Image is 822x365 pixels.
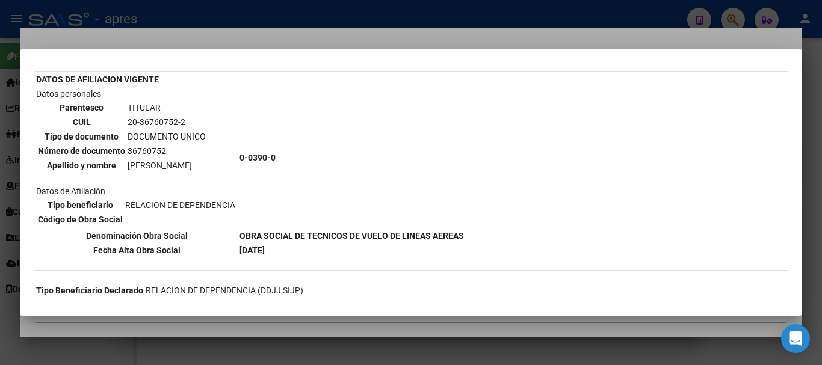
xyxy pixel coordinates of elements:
[36,284,144,297] th: Tipo Beneficiario Declarado
[145,298,304,311] td: 07-2025
[36,75,159,84] b: DATOS DE AFILIACION VIGENTE
[37,144,126,158] th: Número de documento
[239,231,464,241] b: OBRA SOCIAL DE TECNICOS DE VUELO DE LINEAS AEREAS
[781,324,810,353] div: Open Intercom Messenger
[127,159,206,172] td: [PERSON_NAME]
[127,144,206,158] td: 36760752
[37,115,126,129] th: CUIL
[37,130,126,143] th: Tipo de documento
[127,115,206,129] td: 20-36760752-2
[145,284,304,297] td: RELACION DE DEPENDENCIA (DDJJ SIJP)
[37,101,126,114] th: Parentesco
[127,101,206,114] td: TITULAR
[36,87,238,228] td: Datos personales Datos de Afiliación
[125,198,236,212] td: RELACION DE DEPENDENCIA
[127,130,206,143] td: DOCUMENTO UNICO
[36,298,144,311] th: Ultimo Período Declarado
[37,159,126,172] th: Apellido y nombre
[37,198,123,212] th: Tipo beneficiario
[36,244,238,257] th: Fecha Alta Obra Social
[37,213,123,226] th: Código de Obra Social
[239,245,265,255] b: [DATE]
[36,229,238,242] th: Denominación Obra Social
[239,153,276,162] b: 0-0390-0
